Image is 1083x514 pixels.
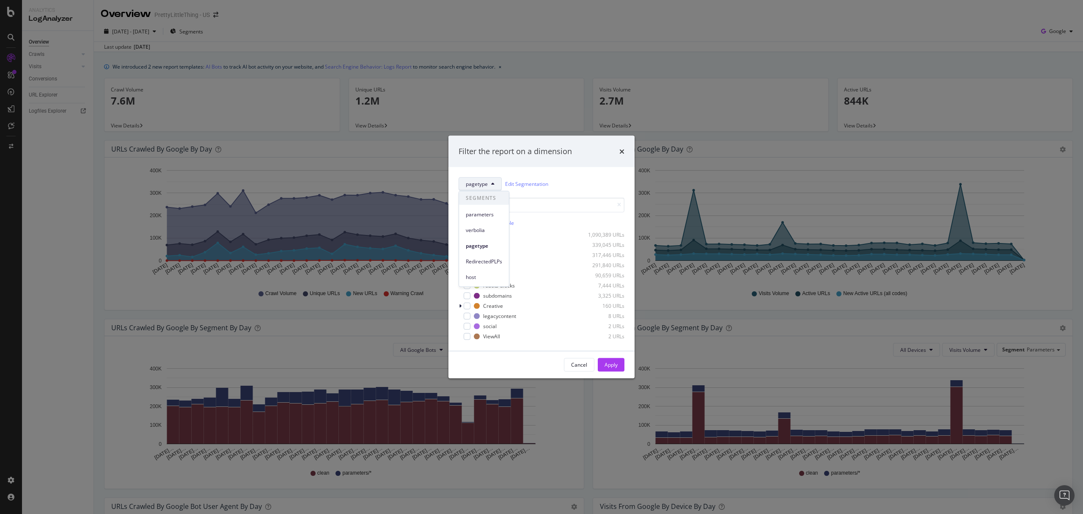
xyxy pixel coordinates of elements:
[1054,485,1075,506] div: Open Intercom Messenger
[448,136,635,379] div: modal
[583,231,624,238] div: 1,090,389 URLs
[598,358,624,371] button: Apply
[583,251,624,259] div: 317,446 URLs
[583,292,624,299] div: 3,325 URLs
[505,180,548,188] a: Edit Segmentation
[583,312,624,320] div: 8 URLs
[459,177,502,191] button: pagetype
[466,180,488,188] span: pagetype
[459,191,509,205] span: SEGMENTS
[583,272,624,279] div: 90,659 URLs
[583,241,624,249] div: 339,045 URLs
[583,333,624,340] div: 2 URLs
[583,302,624,310] div: 160 URLs
[459,219,624,226] div: Select all data available
[583,282,624,289] div: 7,444 URLs
[571,361,587,368] div: Cancel
[605,361,618,368] div: Apply
[619,146,624,157] div: times
[483,333,500,340] div: ViewAll
[583,262,624,269] div: 291,840 URLs
[483,302,503,310] div: Creative
[466,242,502,249] span: pagetype
[483,292,512,299] div: subdomains
[583,323,624,330] div: 2 URLs
[483,323,497,330] div: social
[459,197,624,212] input: Search
[466,273,502,281] span: host
[466,257,502,265] span: RedirectedPLPs
[466,210,502,218] span: parameters
[483,312,516,320] div: legacycontent
[564,358,594,371] button: Cancel
[459,146,572,157] div: Filter the report on a dimension
[466,226,502,234] span: verbolia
